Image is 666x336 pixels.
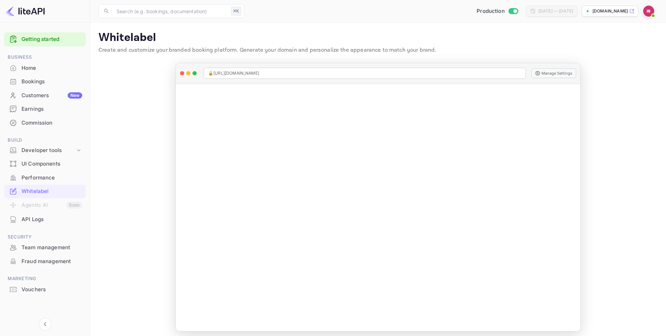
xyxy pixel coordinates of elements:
div: Home [4,61,86,75]
a: Getting started [22,35,82,43]
span: Marketing [4,275,86,283]
div: Developer tools [4,144,86,157]
a: API Logs [4,213,86,226]
div: Vouchers [22,286,82,294]
div: Switch to Sandbox mode [474,7,521,15]
div: Commission [4,116,86,130]
a: Bookings [4,75,86,88]
div: Getting started [4,32,86,47]
div: Team management [22,244,82,252]
img: LiteAPI logo [6,6,45,17]
a: Vouchers [4,283,86,296]
div: UI Components [4,157,86,171]
span: Build [4,136,86,144]
a: Team management [4,241,86,254]
div: New [68,92,82,99]
div: Commission [22,119,82,127]
a: Performance [4,171,86,184]
div: Customers [22,92,82,100]
div: Earnings [22,105,82,113]
div: Developer tools [22,146,75,154]
a: CustomersNew [4,89,86,102]
div: [DATE] — [DATE] [538,8,573,14]
div: Fraud management [4,255,86,268]
a: Whitelabel [4,185,86,198]
div: Whitelabel [4,185,86,198]
div: Earnings [4,102,86,116]
div: API Logs [4,213,86,226]
div: Team management [4,241,86,254]
p: Create and customize your branded booking platform. Generate your domain and personalize the appe... [99,46,658,54]
div: Fraud management [22,258,82,266]
div: ⌘K [231,7,241,16]
a: Home [4,61,86,74]
p: [DOMAIN_NAME] [592,8,628,14]
button: Manage Settings [531,68,576,78]
div: Performance [22,174,82,182]
div: Whitelabel [22,187,82,195]
div: Bookings [22,78,82,86]
span: Production [477,7,505,15]
span: 🔒 [URL][DOMAIN_NAME] [208,70,259,76]
a: Earnings [4,102,86,115]
div: Home [22,64,82,72]
div: Vouchers [4,283,86,296]
div: API Logs [22,216,82,224]
span: Business [4,53,86,61]
input: Search (e.g. bookings, documentation) [112,4,228,18]
a: Commission [4,116,86,129]
img: Idan Solimani [643,6,654,17]
div: UI Components [22,160,82,168]
button: Collapse navigation [39,318,51,330]
a: UI Components [4,157,86,170]
span: Security [4,233,86,241]
p: Whitelabel [99,31,658,45]
a: Fraud management [4,255,86,268]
